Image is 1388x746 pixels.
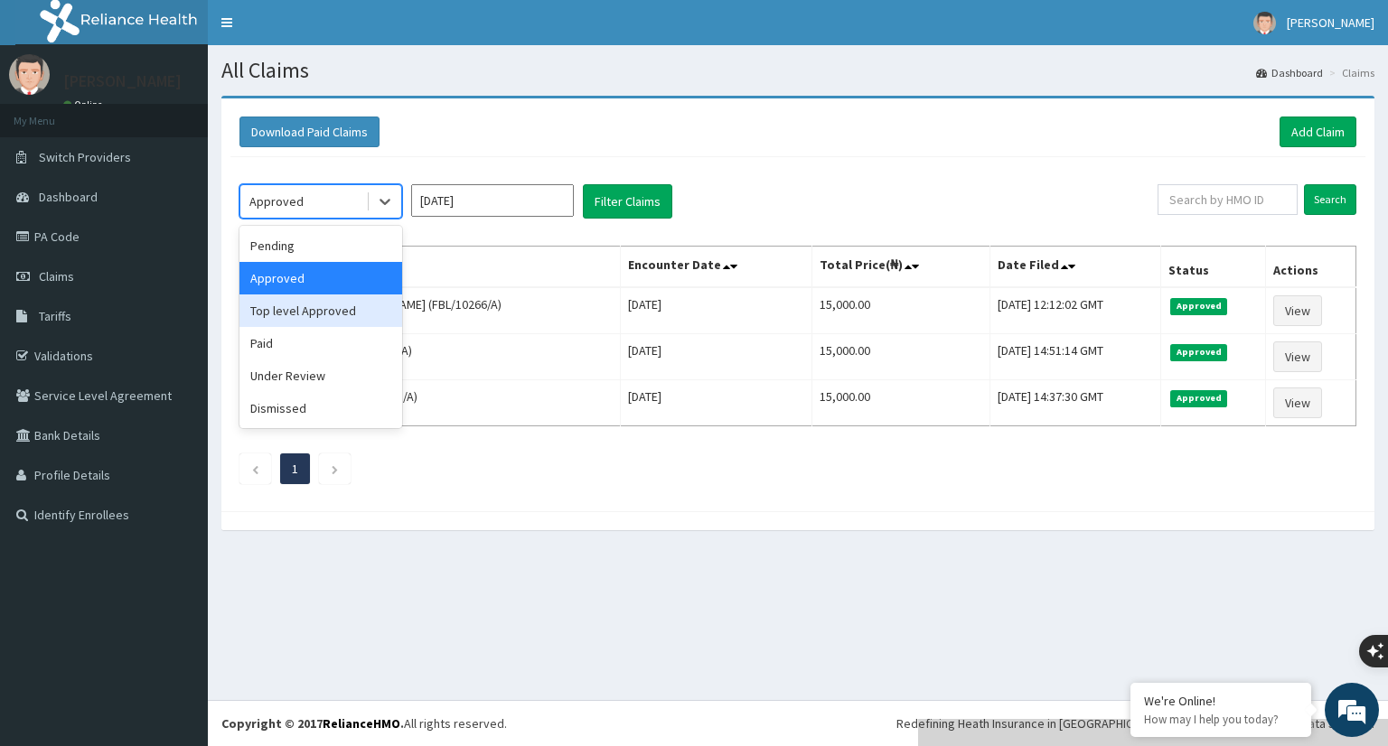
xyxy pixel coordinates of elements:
th: Date Filed [989,247,1160,288]
td: 15,000.00 [812,287,990,334]
td: [PERSON_NAME] (SLB/11051/A) [240,334,621,380]
td: [PERSON_NAME] (MON/10051/A) [240,380,621,426]
td: [DATE] [621,287,812,334]
textarea: Type your message and hit 'Enter' [9,493,344,556]
td: [DATE] 12:12:02 GMT [989,287,1160,334]
td: [DATE] [621,334,812,380]
input: Search [1304,184,1356,215]
td: 15,000.00 [812,380,990,426]
a: Previous page [251,461,259,477]
a: Next page [331,461,339,477]
span: Dashboard [39,189,98,205]
img: User Image [1253,12,1276,34]
div: Redefining Heath Insurance in [GEOGRAPHIC_DATA] using Telemedicine and Data Science! [896,714,1374,732]
td: [DATE] 14:51:14 GMT [989,334,1160,380]
a: View [1273,295,1322,326]
button: Download Paid Claims [239,117,380,147]
img: d_794563401_company_1708531726252_794563401 [33,90,73,135]
div: Pending [239,229,402,262]
h1: All Claims [221,59,1374,82]
div: Under Review [239,359,402,392]
a: Dashboard [1256,65,1323,80]
td: 15,000.00 [812,334,990,380]
span: Approved [1170,344,1227,360]
p: [PERSON_NAME] [63,73,182,89]
div: Chat with us now [94,101,304,125]
div: We're Online! [1144,693,1298,709]
span: Approved [1170,298,1227,314]
div: Approved [249,192,304,210]
td: [DATE] [621,380,812,426]
th: Encounter Date [621,247,812,288]
span: Switch Providers [39,149,131,165]
th: Total Price(₦) [812,247,990,288]
span: [PERSON_NAME] [1287,14,1374,31]
div: Minimize live chat window [296,9,340,52]
div: Approved [239,262,402,294]
input: Select Month and Year [411,184,574,217]
input: Search by HMO ID [1158,184,1298,215]
td: [DATE] 14:37:30 GMT [989,380,1160,426]
div: Dismissed [239,392,402,424]
span: We're online! [105,228,249,410]
a: RelianceHMO [323,715,400,732]
th: Actions [1265,247,1355,288]
div: Top level Approved [239,294,402,327]
img: User Image [9,54,50,95]
a: Online [63,98,107,111]
a: Page 1 is your current page [292,461,298,477]
a: View [1273,341,1322,372]
th: Name [240,247,621,288]
footer: All rights reserved. [208,700,1388,746]
div: Paid [239,327,402,359]
span: Tariffs [39,308,71,324]
td: [PERSON_NAME] [PERSON_NAME] (FBL/10266/A) [240,287,621,334]
a: Add Claim [1280,117,1356,147]
th: Status [1161,247,1265,288]
li: Claims [1325,65,1374,80]
span: Approved [1170,390,1227,406]
span: Claims [39,268,74,284]
p: How may I help you today? [1144,712,1298,727]
button: Filter Claims [583,184,672,219]
strong: Copyright © 2017 . [221,715,404,732]
a: View [1273,387,1322,418]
